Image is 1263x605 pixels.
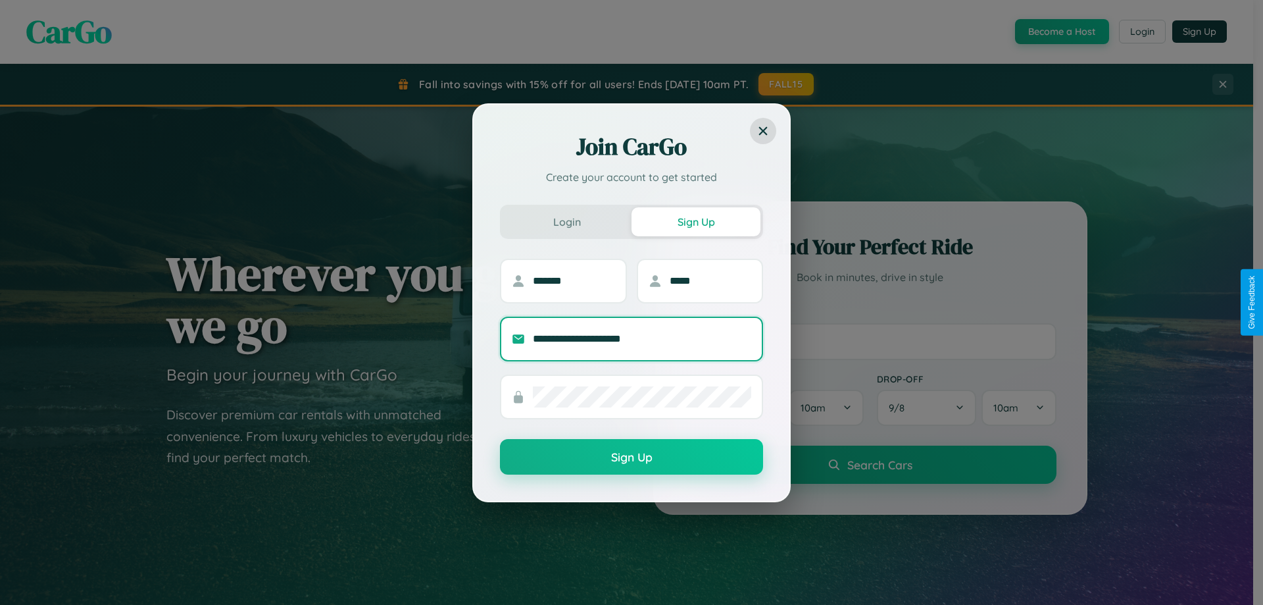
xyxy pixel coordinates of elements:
p: Create your account to get started [500,169,763,185]
button: Sign Up [631,207,760,236]
div: Give Feedback [1247,276,1256,329]
h2: Join CarGo [500,131,763,163]
button: Sign Up [500,439,763,475]
button: Login [503,207,631,236]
